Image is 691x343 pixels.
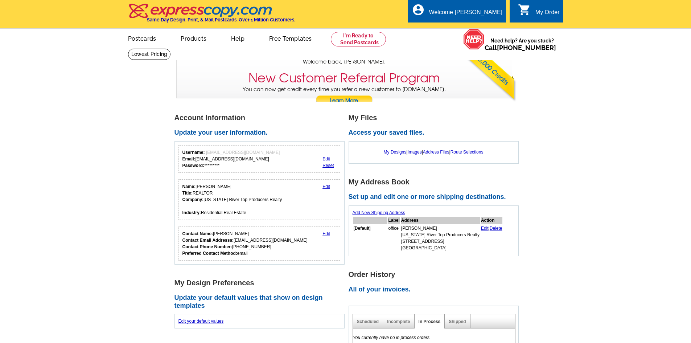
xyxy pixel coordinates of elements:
strong: Industry: [182,210,201,215]
strong: Contact Name: [182,231,213,236]
h3: New Customer Referral Program [248,71,440,86]
a: Edit [322,156,330,162]
a: Route Selections [451,150,484,155]
strong: Username: [182,150,205,155]
a: Edit [322,184,330,189]
a: Postcards [116,29,168,46]
a: Edit [481,226,489,231]
strong: Contact Email Addresss: [182,238,234,243]
h2: Set up and edit one or more shipping destinations. [349,193,523,201]
a: Learn More [316,95,373,106]
a: My Designs [384,150,407,155]
strong: Contact Phone Number: [182,244,232,249]
a: Delete [490,226,502,231]
a: [PHONE_NUMBER] [497,44,556,52]
span: Welcome back, [PERSON_NAME]. [303,58,386,66]
a: Address Files [423,150,449,155]
div: Who should we contact regarding order issues? [178,226,341,261]
strong: Preferred Contact Method: [182,251,237,256]
a: Add New Shipping Address [353,210,405,215]
b: Default [355,226,370,231]
a: Incomplete [387,319,410,324]
span: [EMAIL_ADDRESS][DOMAIN_NAME] [206,150,280,155]
h2: Update your default values that show on design templates [174,294,349,310]
strong: Company: [182,197,204,202]
h1: My Address Book [349,178,523,186]
h4: Same Day Design, Print, & Mail Postcards. Over 1 Million Customers. [147,17,295,23]
th: Label [388,217,400,224]
div: My Order [535,9,560,19]
td: [ ] [353,225,387,252]
a: Products [169,29,218,46]
a: Edit [322,231,330,236]
strong: Email: [182,156,196,162]
a: Same Day Design, Print, & Mail Postcards. Over 1 Million Customers. [128,9,295,23]
td: [PERSON_NAME] [US_STATE] River Top Producers Realty [STREET_ADDRESS] [GEOGRAPHIC_DATA] [401,225,480,252]
div: [PERSON_NAME] [EMAIL_ADDRESS][DOMAIN_NAME] [PHONE_NUMBER] email [182,230,308,257]
h1: Account Information [174,114,349,122]
h1: Order History [349,271,523,278]
div: Your login information. [178,145,341,173]
strong: Title: [182,191,193,196]
th: Action [481,217,503,224]
a: Free Templates [258,29,324,46]
h1: My Design Preferences [174,279,349,287]
p: You can now get credit every time you refer a new customer to [DOMAIN_NAME]. [177,86,512,106]
td: | [481,225,503,252]
td: office [388,225,400,252]
a: Images [407,150,421,155]
a: Reset [322,163,334,168]
th: Address [401,217,480,224]
a: Shipped [449,319,466,324]
div: | | | [353,145,515,159]
span: Call [485,44,556,52]
a: Scheduled [357,319,379,324]
div: Welcome [PERSON_NAME] [429,9,502,19]
a: Help [219,29,256,46]
img: help [463,29,485,50]
h2: All of your invoices. [349,286,523,294]
h2: Update your user information. [174,129,349,137]
a: shopping_cart My Order [518,8,560,17]
strong: Password: [182,163,205,168]
h1: My Files [349,114,523,122]
span: Need help? Are you stuck? [485,37,560,52]
a: Edit your default values [178,319,224,324]
h2: Access your saved files. [349,129,523,137]
a: In Process [419,319,441,324]
div: [PERSON_NAME] REALTOR [US_STATE] River Top Producers Realty Residential Real Estate [182,183,282,216]
div: Your personal details. [178,179,341,220]
i: shopping_cart [518,3,531,16]
strong: Name: [182,184,196,189]
em: You currently have no in process orders. [353,335,431,340]
i: account_circle [412,3,425,16]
